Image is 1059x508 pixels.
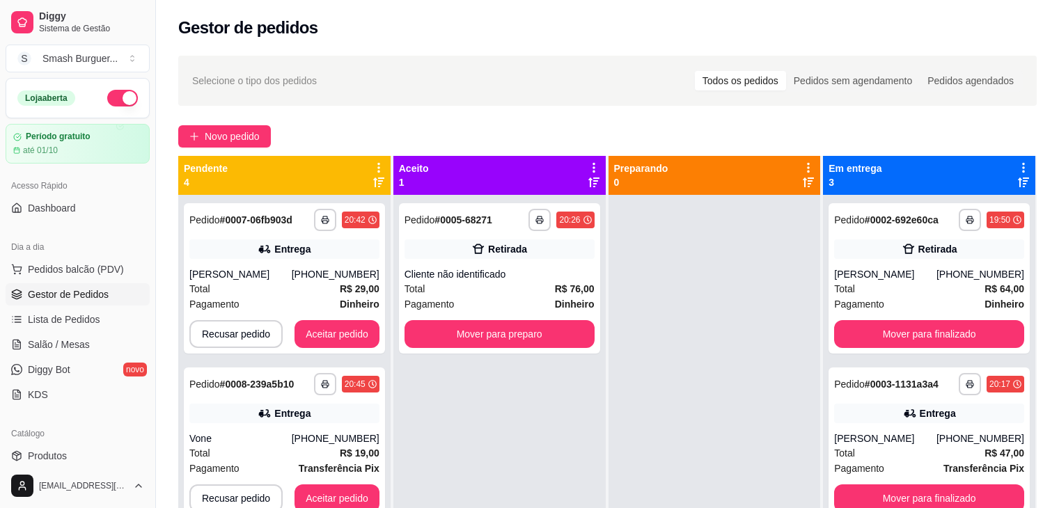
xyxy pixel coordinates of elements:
[6,469,150,502] button: [EMAIL_ADDRESS][DOMAIN_NAME]
[42,51,118,65] div: Smash Burguer ...
[555,299,595,310] strong: Dinheiro
[920,71,1021,90] div: Pedidos agendados
[829,161,881,175] p: Em entrega
[340,447,379,459] strong: R$ 19,00
[920,406,956,420] div: Entrega
[345,379,366,390] div: 20:45
[189,214,220,225] span: Pedido
[28,449,67,463] span: Produtos
[340,283,379,294] strong: R$ 29,00
[189,267,292,281] div: [PERSON_NAME]
[6,124,150,164] a: Período gratuitoaté 01/10
[614,161,668,175] p: Preparando
[28,312,100,326] span: Lista de Pedidos
[189,132,199,141] span: plus
[295,320,379,348] button: Aceitar pedido
[17,51,31,65] span: S
[184,175,228,189] p: 4
[918,242,957,256] div: Retirada
[274,406,311,420] div: Entrega
[28,338,90,351] span: Salão / Mesas
[6,333,150,356] a: Salão / Mesas
[989,379,1010,390] div: 20:17
[39,23,144,34] span: Sistema de Gestão
[695,71,786,90] div: Todos os pedidos
[6,358,150,381] a: Diggy Botnovo
[6,258,150,280] button: Pedidos balcão (PDV)
[989,214,1010,225] div: 19:50
[834,320,1024,348] button: Mover para finalizado
[17,90,75,106] div: Loja aberta
[184,161,228,175] p: Pendente
[488,242,527,256] div: Retirada
[834,296,884,312] span: Pagamento
[555,283,595,294] strong: R$ 76,00
[829,175,881,189] p: 3
[189,379,220,390] span: Pedido
[834,445,855,461] span: Total
[26,132,91,142] article: Período gratuito
[6,236,150,258] div: Dia a dia
[28,262,124,276] span: Pedidos balcão (PDV)
[834,379,865,390] span: Pedido
[192,73,317,88] span: Selecione o tipo dos pedidos
[865,379,939,390] strong: # 0003-1131a3a4
[6,45,150,72] button: Select a team
[786,71,920,90] div: Pedidos sem agendamento
[6,197,150,219] a: Dashboard
[405,296,455,312] span: Pagamento
[865,214,939,225] strong: # 0002-692e60ca
[178,17,318,39] h2: Gestor de pedidos
[189,445,210,461] span: Total
[28,388,48,402] span: KDS
[834,267,936,281] div: [PERSON_NAME]
[985,299,1024,310] strong: Dinheiro
[205,129,260,144] span: Novo pedido
[28,201,76,215] span: Dashboard
[6,175,150,197] div: Acesso Rápido
[834,281,855,296] span: Total
[39,480,127,491] span: [EMAIL_ADDRESS][DOMAIN_NAME]
[39,10,144,23] span: Diggy
[189,320,283,348] button: Recusar pedido
[985,283,1024,294] strong: R$ 64,00
[614,175,668,189] p: 0
[178,125,271,148] button: Novo pedido
[405,214,435,225] span: Pedido
[220,379,295,390] strong: # 0008-239a5b10
[299,463,379,474] strong: Transferência Pix
[6,383,150,406] a: KDS
[834,214,865,225] span: Pedido
[405,281,425,296] span: Total
[6,308,150,331] a: Lista de Pedidos
[985,447,1024,459] strong: R$ 47,00
[23,145,58,156] article: até 01/10
[936,431,1024,445] div: [PHONE_NUMBER]
[292,267,379,281] div: [PHONE_NUMBER]
[399,161,429,175] p: Aceito
[6,422,150,445] div: Catálogo
[405,320,595,348] button: Mover para preparo
[834,461,884,476] span: Pagamento
[6,283,150,305] a: Gestor de Pedidos
[292,431,379,445] div: [PHONE_NUMBER]
[189,296,240,312] span: Pagamento
[189,431,292,445] div: Vone
[107,90,138,106] button: Alterar Status
[28,363,70,376] span: Diggy Bot
[189,281,210,296] span: Total
[405,267,595,281] div: Cliente não identificado
[345,214,366,225] div: 20:42
[434,214,492,225] strong: # 0005-68271
[220,214,292,225] strong: # 0007-06fb903d
[559,214,580,225] div: 20:26
[943,463,1024,474] strong: Transferência Pix
[936,267,1024,281] div: [PHONE_NUMBER]
[28,287,109,301] span: Gestor de Pedidos
[340,299,379,310] strong: Dinheiro
[834,431,936,445] div: [PERSON_NAME]
[189,461,240,476] span: Pagamento
[6,445,150,467] a: Produtos
[6,6,150,39] a: DiggySistema de Gestão
[399,175,429,189] p: 1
